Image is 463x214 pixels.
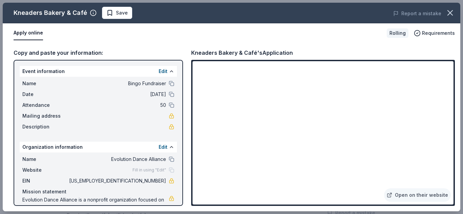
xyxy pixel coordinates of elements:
[22,90,68,98] span: Date
[22,177,68,185] span: EIN
[422,29,455,37] span: Requirements
[102,7,132,19] button: Save
[14,7,87,18] div: Kneaders Bakery & Café
[20,66,177,77] div: Event information
[14,26,43,40] button: Apply online
[159,143,167,151] button: Edit
[387,28,408,38] div: Rolling
[22,166,68,174] span: Website
[68,90,166,98] span: [DATE]
[133,167,166,173] span: Fill in using "Edit"
[22,123,68,131] span: Description
[393,9,441,18] button: Report a mistake
[22,155,68,163] span: Name
[68,101,166,109] span: 50
[22,79,68,88] span: Name
[384,188,451,202] a: Open on their website
[22,101,68,109] span: Attendance
[191,48,293,57] div: Kneaders Bakery & Café's Application
[14,48,183,57] div: Copy and paste your information:
[414,29,455,37] button: Requirements
[68,177,166,185] span: [US_EMPLOYER_IDENTIFICATION_NUMBER]
[22,188,174,196] div: Mission statement
[22,112,68,120] span: Mailing address
[159,67,167,75] button: Edit
[68,79,166,88] span: Bingo Fundraiser
[68,155,166,163] span: Evolution Dance Alliance
[116,9,128,17] span: Save
[20,142,177,152] div: Organization information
